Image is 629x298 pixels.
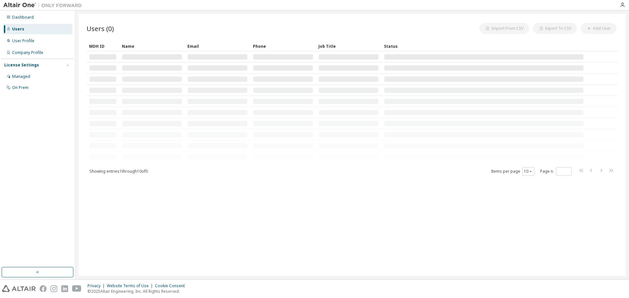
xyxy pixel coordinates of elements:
span: Users (0) [86,24,114,33]
img: linkedin.svg [61,285,68,292]
div: On Prem [12,85,29,90]
p: © 2025 Altair Engineering, Inc. All Rights Reserved. [87,289,189,294]
div: Users [12,26,24,32]
div: Email [187,41,248,51]
div: MDH ID [89,41,117,51]
span: Items per page [491,167,534,176]
span: Showing entries 1 through 10 of 0 [89,168,148,174]
button: 10 [524,169,533,174]
div: Company Profile [12,50,43,55]
div: Status [384,41,584,51]
div: Privacy [87,283,107,289]
div: Name [122,41,182,51]
img: altair_logo.svg [2,285,36,292]
img: facebook.svg [40,285,47,292]
div: License Settings [4,62,39,68]
div: Job Title [318,41,379,51]
div: Website Terms of Use [107,283,155,289]
div: Cookie Consent [155,283,189,289]
img: Altair One [3,2,85,9]
div: Managed [12,74,30,79]
div: Dashboard [12,15,34,20]
button: Export To CSV [533,23,577,34]
img: youtube.svg [72,285,82,292]
button: Add User [581,23,617,34]
div: Phone [253,41,313,51]
button: Import From CSV [479,23,529,34]
div: User Profile [12,38,34,44]
span: Page n. [540,167,572,176]
img: instagram.svg [50,285,57,292]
